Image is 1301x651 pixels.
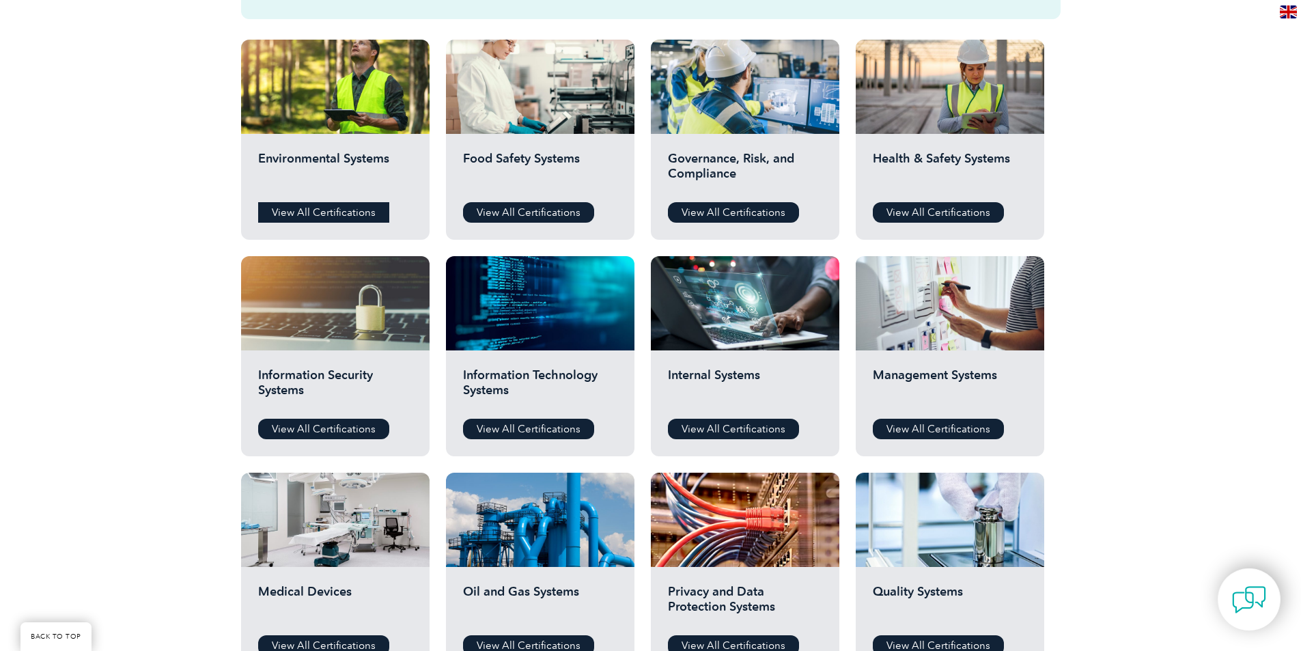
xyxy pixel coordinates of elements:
[668,202,799,223] a: View All Certifications
[258,202,389,223] a: View All Certifications
[258,368,412,408] h2: Information Security Systems
[1232,583,1266,617] img: contact-chat.png
[463,202,594,223] a: View All Certifications
[873,419,1004,439] a: View All Certifications
[258,419,389,439] a: View All Certifications
[20,622,92,651] a: BACK TO TOP
[463,419,594,439] a: View All Certifications
[463,151,617,192] h2: Food Safety Systems
[463,584,617,625] h2: Oil and Gas Systems
[1280,5,1297,18] img: en
[668,584,822,625] h2: Privacy and Data Protection Systems
[463,368,617,408] h2: Information Technology Systems
[873,202,1004,223] a: View All Certifications
[668,151,822,192] h2: Governance, Risk, and Compliance
[873,368,1027,408] h2: Management Systems
[873,584,1027,625] h2: Quality Systems
[258,584,412,625] h2: Medical Devices
[258,151,412,192] h2: Environmental Systems
[873,151,1027,192] h2: Health & Safety Systems
[668,419,799,439] a: View All Certifications
[668,368,822,408] h2: Internal Systems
